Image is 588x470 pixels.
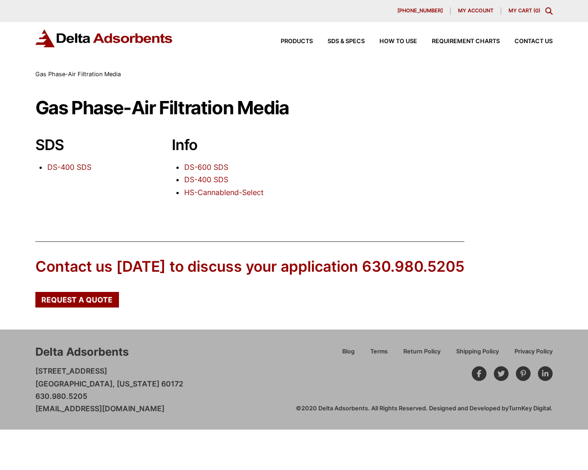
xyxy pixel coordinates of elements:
a: Contact Us [500,39,553,45]
span: Blog [342,349,355,355]
a: Requirement Charts [417,39,500,45]
span: Request a Quote [41,296,113,303]
a: [PHONE_NUMBER] [390,7,451,15]
a: HS-Cannablend-Select [184,188,264,197]
div: ©2020 Delta Adsorbents. All Rights Reserved. Designed and Developed by . [296,404,553,413]
a: DS-600 SDS [184,162,228,172]
a: Shipping Policy [448,347,507,363]
span: Privacy Policy [514,349,553,355]
div: Contact us [DATE] to discuss your application 630.980.5205 [35,257,464,277]
span: [PHONE_NUMBER] [397,8,443,13]
span: Shipping Policy [456,349,499,355]
div: Toggle Modal Content [545,7,553,15]
a: My Cart (0) [509,7,540,14]
span: Contact Us [514,39,553,45]
a: Blog [334,347,362,363]
img: Delta Adsorbents [35,29,173,47]
a: SDS & SPECS [313,39,365,45]
h1: Gas Phase-Air Filtration Media [35,98,553,118]
a: Terms [362,347,396,363]
span: Products [281,39,313,45]
span: 0 [535,7,538,14]
a: Products [266,39,313,45]
span: Return Policy [403,349,441,355]
span: How to Use [379,39,417,45]
a: DS-400 SDS [47,162,91,172]
span: Terms [370,349,388,355]
span: Requirement Charts [432,39,500,45]
span: Gas Phase-Air Filtration Media [35,71,121,78]
a: How to Use [365,39,417,45]
a: [EMAIL_ADDRESS][DOMAIN_NAME] [35,404,164,413]
h2: Info [172,136,279,154]
a: Privacy Policy [507,347,553,363]
a: DS-400 SDS [184,175,228,184]
a: Request a Quote [35,292,119,308]
span: SDS & SPECS [328,39,365,45]
div: Delta Adsorbents [35,344,129,360]
p: [STREET_ADDRESS] [GEOGRAPHIC_DATA], [US_STATE] 60172 630.980.5205 [35,365,183,415]
h2: SDS [35,136,143,154]
a: Return Policy [396,347,448,363]
a: TurnKey Digital [509,405,551,412]
a: My account [451,7,501,15]
span: My account [458,8,493,13]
